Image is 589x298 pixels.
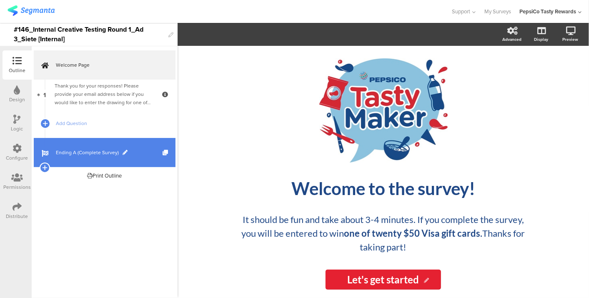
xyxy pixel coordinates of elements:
[6,154,28,162] div: Configure
[34,80,175,109] a: 1 Thank you for your responses! Please provide your email address below if you would like to ente...
[344,228,483,239] strong: one of twenty $50 Visa gift cards.
[519,8,576,15] div: PepsiCo Tasty Rewards
[8,5,55,16] img: segmanta logo
[34,50,175,80] a: Welcome Page
[163,150,170,155] i: Duplicate
[238,213,529,254] p: It should be fun and take about 3-4 minutes. If you complete the survey, you will be entered to w...
[326,270,441,290] input: Start
[56,119,163,128] span: Add Question
[55,82,154,107] div: Thank you for your responses! Please provide your email address below if you would like to enter ...
[562,36,578,43] div: Preview
[44,90,46,99] span: 1
[502,36,521,43] div: Advanced
[6,213,28,220] div: Distribute
[3,183,31,191] div: Permissions
[452,8,471,15] span: Support
[14,23,164,46] div: #146_Internal Creative Testing Round 1_Ad 3_Siete [Internal]
[56,61,163,69] span: Welcome Page
[34,138,175,167] a: Ending A (Complete Survey)
[229,178,538,199] p: Welcome to the survey!
[11,125,23,133] div: Logic
[9,96,25,103] div: Design
[56,148,163,157] span: Ending A (Complete Survey)
[88,172,122,180] div: Print Outline
[534,36,548,43] div: Display
[9,67,25,74] div: Outline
